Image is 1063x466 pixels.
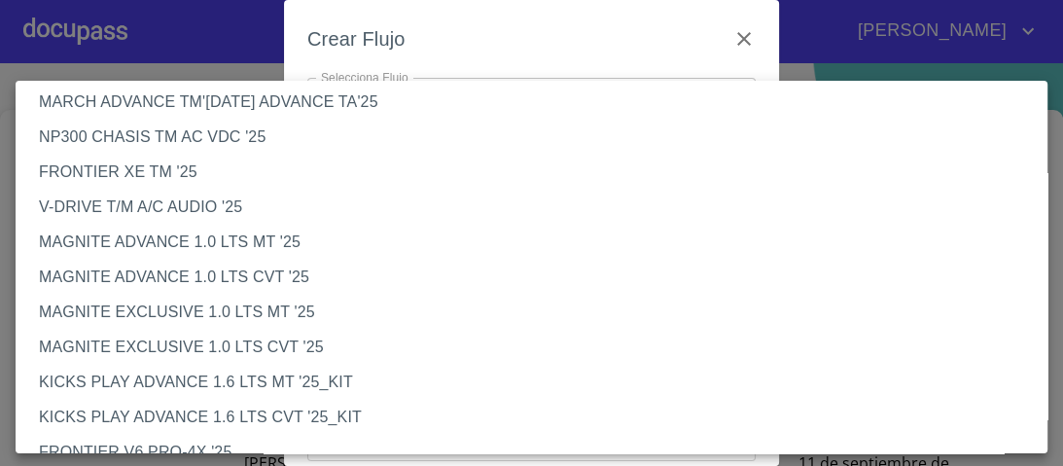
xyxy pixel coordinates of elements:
[16,365,1059,400] li: KICKS PLAY ADVANCE 1.6 LTS MT '25_KIT
[16,85,1059,120] li: MARCH ADVANCE TM'[DATE] ADVANCE TA'25
[16,330,1059,365] li: MAGNITE EXCLUSIVE 1.0 LTS CVT '25
[16,400,1059,435] li: KICKS PLAY ADVANCE 1.6 LTS CVT '25_KIT
[16,225,1059,260] li: MAGNITE ADVANCE 1.0 LTS MT '25
[16,260,1059,295] li: MAGNITE ADVANCE 1.0 LTS CVT '25
[16,190,1059,225] li: V-DRIVE T/M A/C AUDIO '25
[16,120,1059,155] li: NP300 CHASIS TM AC VDC '25
[16,155,1059,190] li: FRONTIER XE TM '25
[16,295,1059,330] li: MAGNITE EXCLUSIVE 1.0 LTS MT '25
